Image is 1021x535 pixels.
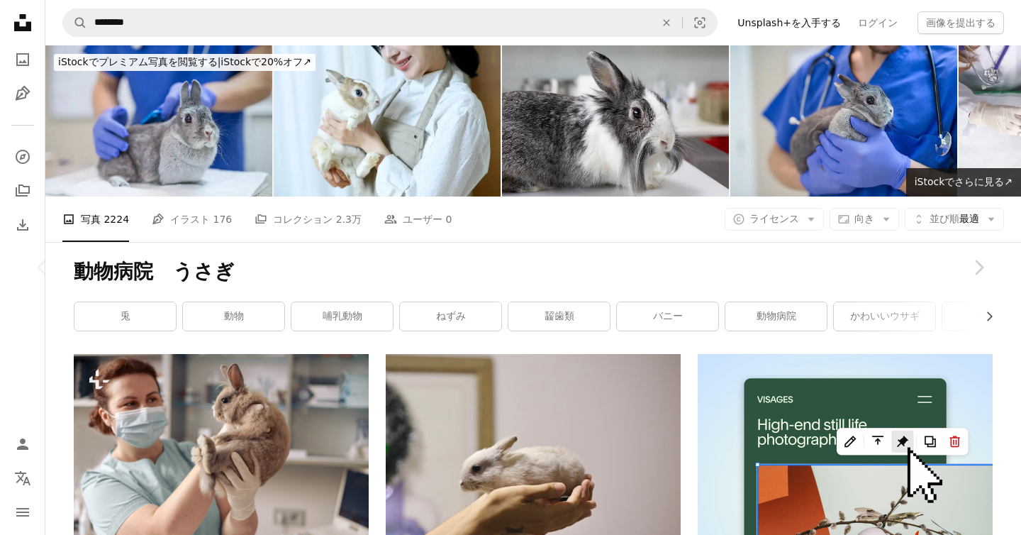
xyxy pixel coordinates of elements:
[917,11,1004,34] button: 画像を提出する
[58,56,221,67] span: iStockでプレミアム写真を閲覧する |
[651,9,682,36] button: 全てクリア
[62,9,718,37] form: サイト内でビジュアルを探す
[830,208,899,231] button: 向き
[74,302,176,331] a: 兎
[9,79,37,108] a: イラスト
[905,208,1004,231] button: 並び順最適
[9,464,37,492] button: 言語
[384,197,452,242] a: ユーザー 0
[834,302,935,331] a: かわいいウサギ
[183,302,284,331] a: 動物
[854,213,874,224] span: 向き
[274,45,501,197] img: ウサギを抱きながらスキンシップを持つ笑顔の若いアジア人グルーマーの女性
[74,259,993,285] h1: 動物病院 うさぎ
[9,143,37,171] a: 探す
[336,211,362,227] span: 2.3万
[63,9,87,36] button: Unsplashで検索する
[386,452,681,465] a: 小さな白いウサギを手に持っている人
[255,197,362,242] a: コレクション 2.3万
[9,498,37,526] button: メニュー
[45,45,324,79] a: iStockでプレミアム写真を閲覧する|iStockで20%オフ↗
[936,199,1021,336] a: 次へ
[749,213,799,224] span: ライセンス
[906,168,1021,197] a: iStockでさらに見る↗
[9,45,37,74] a: 写真
[291,302,393,331] a: 哺乳動物
[915,176,1012,187] span: iStockでさらに見る ↗
[152,197,232,242] a: イラスト 176
[508,302,610,331] a: 齧歯類
[617,302,718,331] a: バニー
[729,11,849,34] a: Unsplash+を入手する
[683,9,717,36] button: ビジュアル検索
[9,430,37,458] a: ログイン / 登録する
[725,208,824,231] button: ライセンス
[502,45,729,197] img: 健康診断のための獣医事務所の長い髪のふわふわウサギ
[930,213,959,224] span: 並び順
[213,211,233,227] span: 176
[445,211,452,227] span: 0
[74,446,369,458] a: マスクとラテックス手袋をはめた陽性の女性獣医師は、病院の診察室でかわいい灰色のウサギを抱いています。ペットの医療
[730,45,957,197] img: 検診中に国内のバニーを保持する成人男性獣医
[45,45,272,197] img: 男性の獣医師が定期的な検診を行っています
[849,11,906,34] a: ログイン
[54,54,316,71] div: iStockで20%オフ ↗
[725,302,827,331] a: 動物病院
[400,302,501,331] a: ねずみ
[9,177,37,205] a: コレクション
[930,212,979,226] span: 最適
